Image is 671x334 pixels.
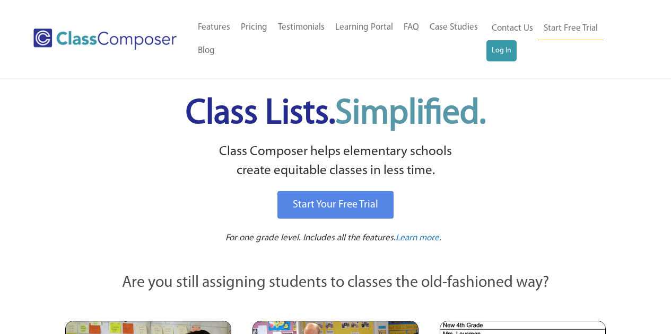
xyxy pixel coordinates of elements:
a: Start Free Trial [538,17,603,41]
a: Log In [486,40,517,61]
p: Class Composer helps elementary schools create equitable classes in less time. [64,142,608,181]
a: Testimonials [273,16,330,39]
p: Are you still assigning students to classes the old-fashioned way? [65,272,606,295]
img: Class Composer [33,29,177,50]
a: Learn more. [396,232,441,245]
span: Simplified. [335,97,486,131]
a: FAQ [398,16,424,39]
a: Features [193,16,236,39]
span: Learn more. [396,233,441,242]
span: Start Your Free Trial [293,200,378,210]
a: Start Your Free Trial [277,191,394,219]
a: Contact Us [486,17,538,40]
nav: Header Menu [193,16,486,62]
a: Learning Portal [330,16,398,39]
nav: Header Menu [486,17,630,61]
a: Blog [193,39,220,62]
span: For one grade level. Includes all the features. [225,233,396,242]
span: Class Lists. [186,97,486,131]
a: Case Studies [424,16,483,39]
a: Pricing [236,16,273,39]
